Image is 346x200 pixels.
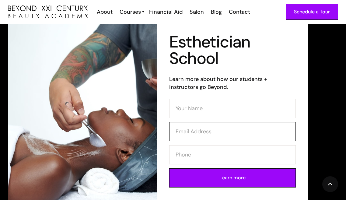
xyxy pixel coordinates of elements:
[186,8,207,16] a: Salon
[149,8,183,16] div: Financial Aid
[207,8,225,16] a: Blog
[190,8,204,16] div: Salon
[8,5,88,18] img: beyond 21st century beauty academy logo
[8,5,88,18] a: home
[294,8,330,16] div: Schedule a Tour
[169,34,296,67] h1: Esthetician School
[120,8,141,16] div: Courses
[169,122,296,141] input: Email Address
[93,8,116,16] a: About
[169,99,296,191] form: Contact Form (Esthi)
[225,8,253,16] a: Contact
[169,99,296,118] input: Your Name
[120,8,142,16] a: Courses
[211,8,222,16] div: Blog
[229,8,250,16] div: Contact
[286,4,338,20] a: Schedule a Tour
[145,8,186,16] a: Financial Aid
[169,75,296,91] h6: Learn more about how our students + instructors go Beyond.
[97,8,113,16] div: About
[169,145,296,164] input: Phone
[169,168,296,188] input: Learn more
